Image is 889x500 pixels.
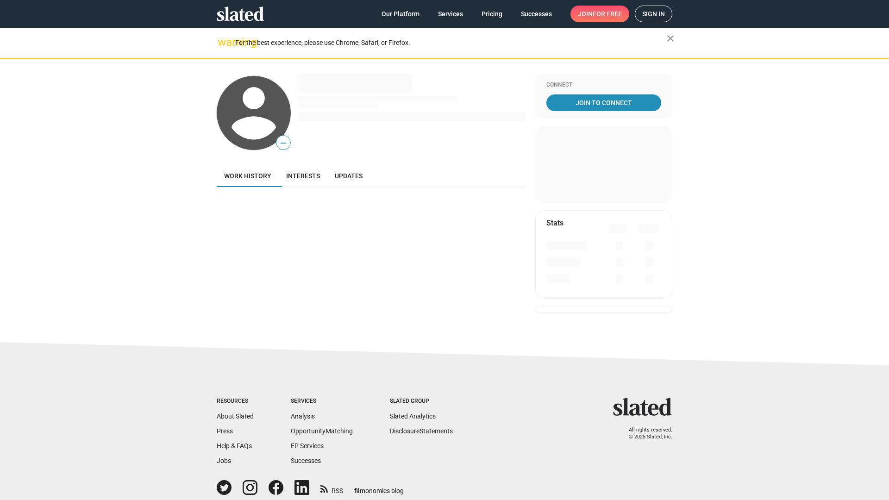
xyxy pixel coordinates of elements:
a: Join To Connect [546,94,661,111]
a: Updates [327,165,370,187]
a: Services [431,6,470,22]
a: Help & FAQs [217,442,252,450]
span: Work history [224,172,271,180]
mat-icon: warning [218,37,229,48]
a: Joinfor free [570,6,629,22]
a: Interests [279,165,327,187]
p: All rights reserved. © 2025 Slated, Inc. [619,427,672,440]
a: Sign in [635,6,672,22]
div: Connect [546,81,661,89]
span: Pricing [482,6,502,22]
span: Updates [335,172,363,180]
span: Successes [521,6,552,22]
a: RSS [320,481,343,495]
a: Our Platform [374,6,427,22]
mat-icon: close [665,33,676,44]
div: For the best experience, please use Chrome, Safari, or Firefox. [235,37,667,49]
a: OpportunityMatching [291,427,353,435]
a: Successes [513,6,559,22]
a: filmonomics blog [354,479,404,495]
div: Slated Group [390,398,453,405]
a: Slated Analytics [390,412,436,420]
span: Join [578,6,622,22]
a: Analysis [291,412,315,420]
span: Our Platform [382,6,419,22]
span: film [354,487,365,494]
a: Jobs [217,457,231,464]
a: About Slated [217,412,254,420]
a: EP Services [291,442,324,450]
a: Successes [291,457,321,464]
span: Interests [286,172,320,180]
div: Services [291,398,353,405]
a: Work history [217,165,279,187]
span: Sign in [642,6,665,22]
span: — [276,137,290,149]
span: Services [438,6,463,22]
mat-card-title: Stats [546,218,563,228]
a: Pricing [474,6,510,22]
div: Resources [217,398,254,405]
span: Join To Connect [548,94,659,111]
span: for free [593,6,622,22]
a: DisclosureStatements [390,427,453,435]
a: Press [217,427,233,435]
